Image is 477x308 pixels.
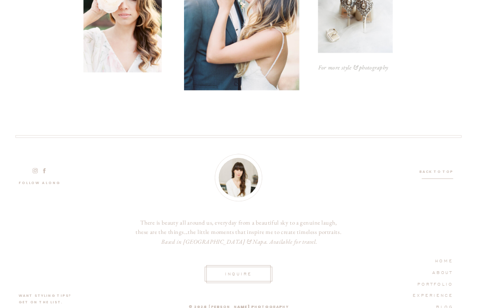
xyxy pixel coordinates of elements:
a: There is beauty all around us, everyday from a beautiful sky to a genuine laugh, these are the th... [135,218,342,250]
a: EXPERIENCE [408,292,453,299]
i: For more style & photography [318,63,388,71]
a: INquire [223,270,254,277]
a: follow along [19,180,67,189]
a: ABOUT [408,268,453,275]
a: PORTFOLIO [408,280,453,287]
a: HOME [418,257,453,264]
i: Based in [GEOGRAPHIC_DATA] & Napa. Available for travel. [161,238,317,245]
a: Back to top [419,169,453,176]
